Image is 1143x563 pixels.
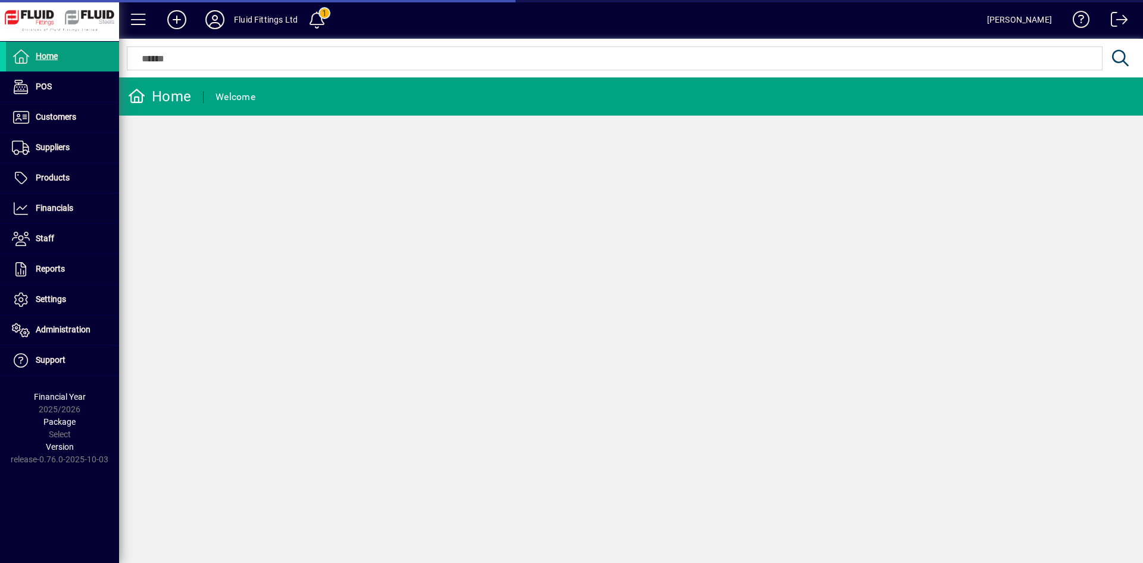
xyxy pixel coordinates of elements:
span: Administration [36,325,90,334]
button: Profile [196,9,234,30]
div: Home [128,87,191,106]
span: Reports [36,264,65,273]
button: Add [158,9,196,30]
a: Settings [6,285,119,315]
span: Financial Year [34,392,86,402]
a: Administration [6,315,119,345]
a: POS [6,72,119,102]
a: Support [6,346,119,375]
span: Products [36,173,70,182]
div: Welcome [216,88,255,107]
span: Staff [36,234,54,243]
a: Knowledge Base [1064,2,1090,41]
span: Settings [36,294,66,304]
div: Fluid Fittings Ltd [234,10,298,29]
div: [PERSON_NAME] [987,10,1052,29]
span: Support [36,355,65,365]
span: Financials [36,203,73,213]
a: Logout [1102,2,1128,41]
a: Reports [6,254,119,284]
a: Products [6,163,119,193]
a: Customers [6,102,119,132]
span: Suppliers [36,142,70,152]
span: Home [36,51,58,61]
span: Version [46,442,74,452]
span: Customers [36,112,76,122]
span: POS [36,82,52,91]
span: Package [43,417,76,427]
a: Suppliers [6,133,119,163]
a: Staff [6,224,119,254]
a: Financials [6,194,119,223]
